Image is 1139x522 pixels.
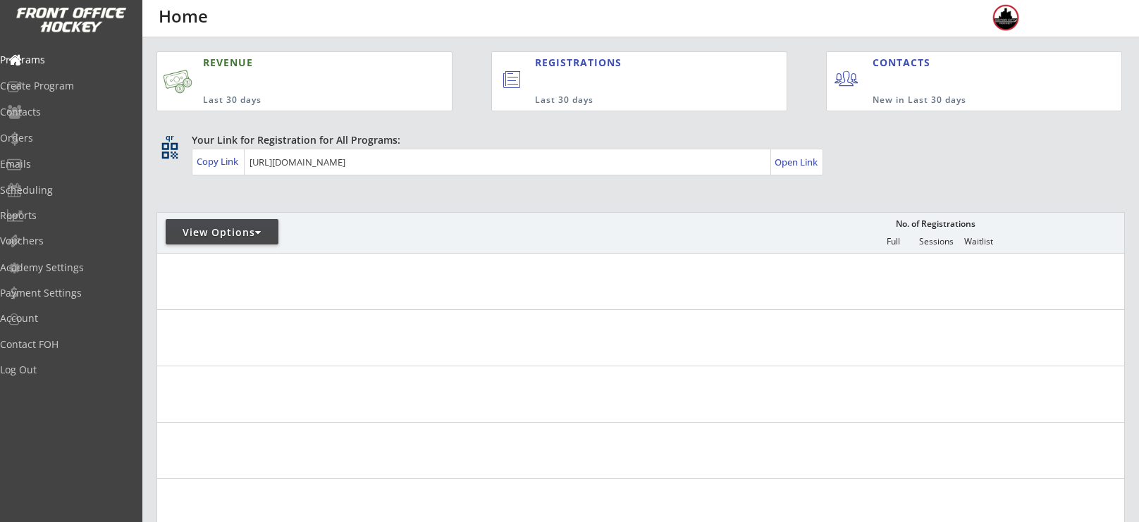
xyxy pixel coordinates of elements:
[873,56,937,70] div: CONTACTS
[161,133,178,142] div: qr
[872,237,914,247] div: Full
[159,140,180,161] button: qr_code
[873,94,1056,106] div: New in Last 30 days
[203,56,383,70] div: REVENUE
[192,133,1081,147] div: Your Link for Registration for All Programs:
[957,237,999,247] div: Waitlist
[535,94,729,106] div: Last 30 days
[892,219,979,229] div: No. of Registrations
[166,225,278,240] div: View Options
[203,94,383,106] div: Last 30 days
[915,237,957,247] div: Sessions
[197,155,241,168] div: Copy Link
[775,156,819,168] div: Open Link
[775,152,819,172] a: Open Link
[535,56,722,70] div: REGISTRATIONS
